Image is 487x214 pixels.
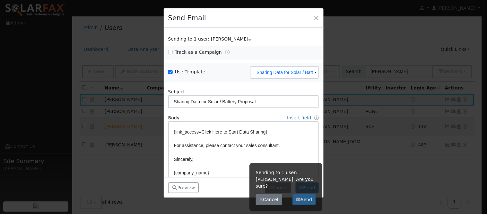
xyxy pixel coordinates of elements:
[256,194,282,205] button: Cancel
[168,115,180,121] label: Body
[314,115,319,120] a: Fields
[251,66,319,79] input: Select a Template
[168,13,206,23] h4: Send Email
[175,69,205,75] label: Use Template
[168,50,173,54] input: Track as a Campaign
[168,182,199,193] button: Preview
[256,169,316,190] p: Sending to 1 user: [PERSON_NAME]. Are you sure?
[175,49,222,56] label: Track as a Campaign
[225,50,230,55] a: Tracking Campaigns
[165,36,322,42] div: Show users
[292,194,316,205] button: Send
[287,115,311,120] a: Insert field
[168,70,173,74] input: Use Template
[168,88,185,95] label: Subject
